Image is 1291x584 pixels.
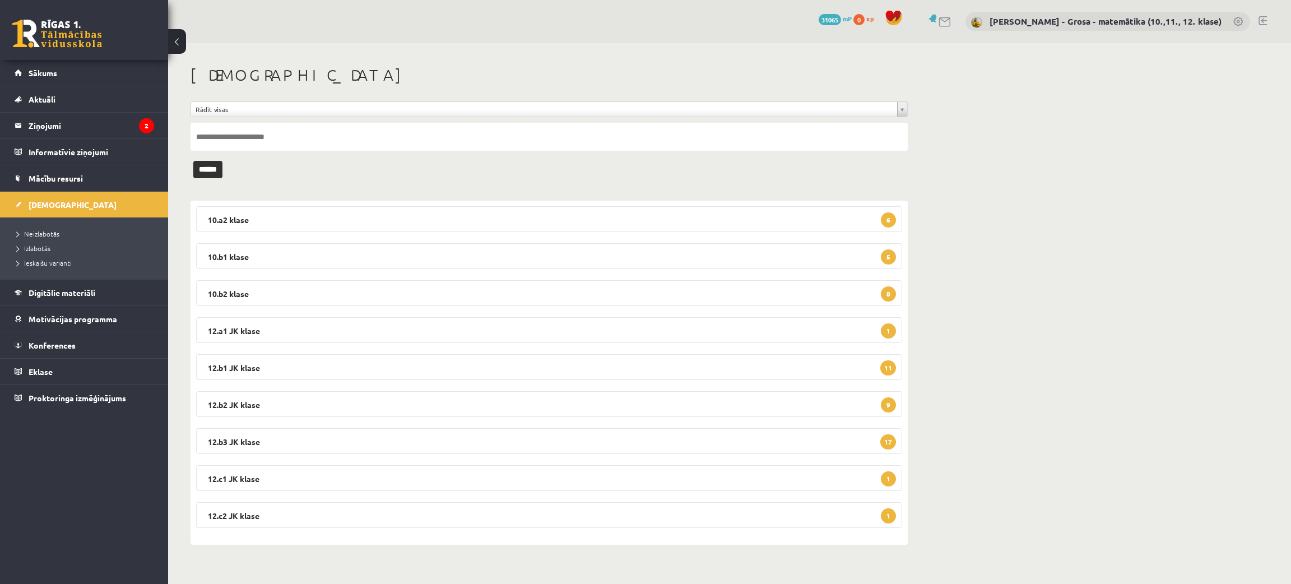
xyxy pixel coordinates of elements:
[15,332,154,358] a: Konferences
[15,86,154,112] a: Aktuāli
[853,14,879,23] a: 0 xp
[15,139,154,165] a: Informatīvie ziņojumi
[881,323,896,339] span: 1
[17,258,72,267] span: Ieskaišu varianti
[880,434,896,449] span: 17
[29,288,95,298] span: Digitālie materiāli
[15,359,154,384] a: Eklase
[15,306,154,332] a: Motivācijas programma
[29,139,154,165] legend: Informatīvie ziņojumi
[15,385,154,411] a: Proktoringa izmēģinājums
[29,314,117,324] span: Motivācijas programma
[196,465,902,491] legend: 12.c1 JK klase
[17,243,157,253] a: Izlabotās
[881,212,896,228] span: 6
[881,286,896,302] span: 8
[196,206,902,232] legend: 10.a2 klase
[29,94,55,104] span: Aktuāli
[29,173,83,183] span: Mācību resursi
[843,14,852,23] span: mP
[17,229,59,238] span: Neizlabotās
[196,317,902,343] legend: 12.a1 JK klase
[29,68,57,78] span: Sākums
[191,66,908,85] h1: [DEMOGRAPHIC_DATA]
[819,14,852,23] a: 31065 mP
[196,428,902,454] legend: 12.b3 JK klase
[196,280,902,306] legend: 10.b2 klase
[17,244,50,253] span: Izlabotās
[853,14,865,25] span: 0
[196,391,902,417] legend: 12.b2 JK klase
[881,471,896,486] span: 1
[17,258,157,268] a: Ieskaišu varianti
[29,393,126,403] span: Proktoringa izmēģinājums
[819,14,841,25] span: 31065
[191,102,907,117] a: Rādīt visas
[29,340,76,350] span: Konferences
[880,360,896,376] span: 11
[15,60,154,86] a: Sākums
[866,14,874,23] span: xp
[196,502,902,528] legend: 12.c2 JK klase
[881,508,896,523] span: 1
[29,200,117,210] span: [DEMOGRAPHIC_DATA]
[971,17,982,28] img: Laima Tukāne - Grosa - matemātika (10.,11., 12. klase)
[12,20,102,48] a: Rīgas 1. Tālmācības vidusskola
[29,367,53,377] span: Eklase
[990,16,1222,27] a: [PERSON_NAME] - Grosa - matemātika (10.,11., 12. klase)
[881,249,896,265] span: 5
[15,280,154,305] a: Digitālie materiāli
[17,229,157,239] a: Neizlabotās
[196,243,902,269] legend: 10.b1 klase
[881,397,896,412] span: 9
[15,113,154,138] a: Ziņojumi2
[196,102,893,117] span: Rādīt visas
[139,118,154,133] i: 2
[196,354,902,380] legend: 12.b1 JK klase
[15,165,154,191] a: Mācību resursi
[29,113,154,138] legend: Ziņojumi
[15,192,154,217] a: [DEMOGRAPHIC_DATA]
